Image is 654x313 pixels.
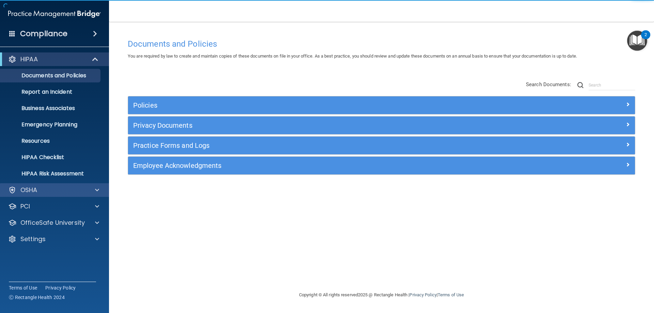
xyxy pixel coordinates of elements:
[133,142,503,149] h5: Practice Forms and Logs
[8,202,99,210] a: PCI
[257,284,506,306] div: Copyright © All rights reserved 2025 @ Rectangle Health | |
[20,219,85,227] p: OfficeSafe University
[4,170,97,177] p: HIPAA Risk Assessment
[128,53,577,59] span: You are required by law to create and maintain copies of these documents on file in your office. ...
[8,219,99,227] a: OfficeSafe University
[133,122,503,129] h5: Privacy Documents
[133,140,630,151] a: Practice Forms and Logs
[45,284,76,291] a: Privacy Policy
[20,235,46,243] p: Settings
[8,186,99,194] a: OSHA
[20,55,38,63] p: HIPAA
[4,72,97,79] p: Documents and Policies
[4,121,97,128] p: Emergency Planning
[409,292,436,297] a: Privacy Policy
[20,186,37,194] p: OSHA
[133,100,630,111] a: Policies
[8,7,101,21] img: PMB logo
[4,138,97,144] p: Resources
[9,284,37,291] a: Terms of Use
[8,235,99,243] a: Settings
[536,265,646,292] iframe: Drift Widget Chat Controller
[128,40,635,48] h4: Documents and Policies
[20,202,30,210] p: PCI
[526,81,571,88] span: Search Documents:
[8,55,99,63] a: HIPAA
[4,105,97,112] p: Business Associates
[589,80,635,90] input: Search
[577,82,583,88] img: ic-search.3b580494.png
[438,292,464,297] a: Terms of Use
[627,31,647,51] button: Open Resource Center, 2 new notifications
[9,294,65,301] span: Ⓒ Rectangle Health 2024
[133,162,503,169] h5: Employee Acknowledgments
[133,101,503,109] h5: Policies
[644,35,647,44] div: 2
[133,120,630,131] a: Privacy Documents
[133,160,630,171] a: Employee Acknowledgments
[4,89,97,95] p: Report an Incident
[4,154,97,161] p: HIPAA Checklist
[20,29,67,38] h4: Compliance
